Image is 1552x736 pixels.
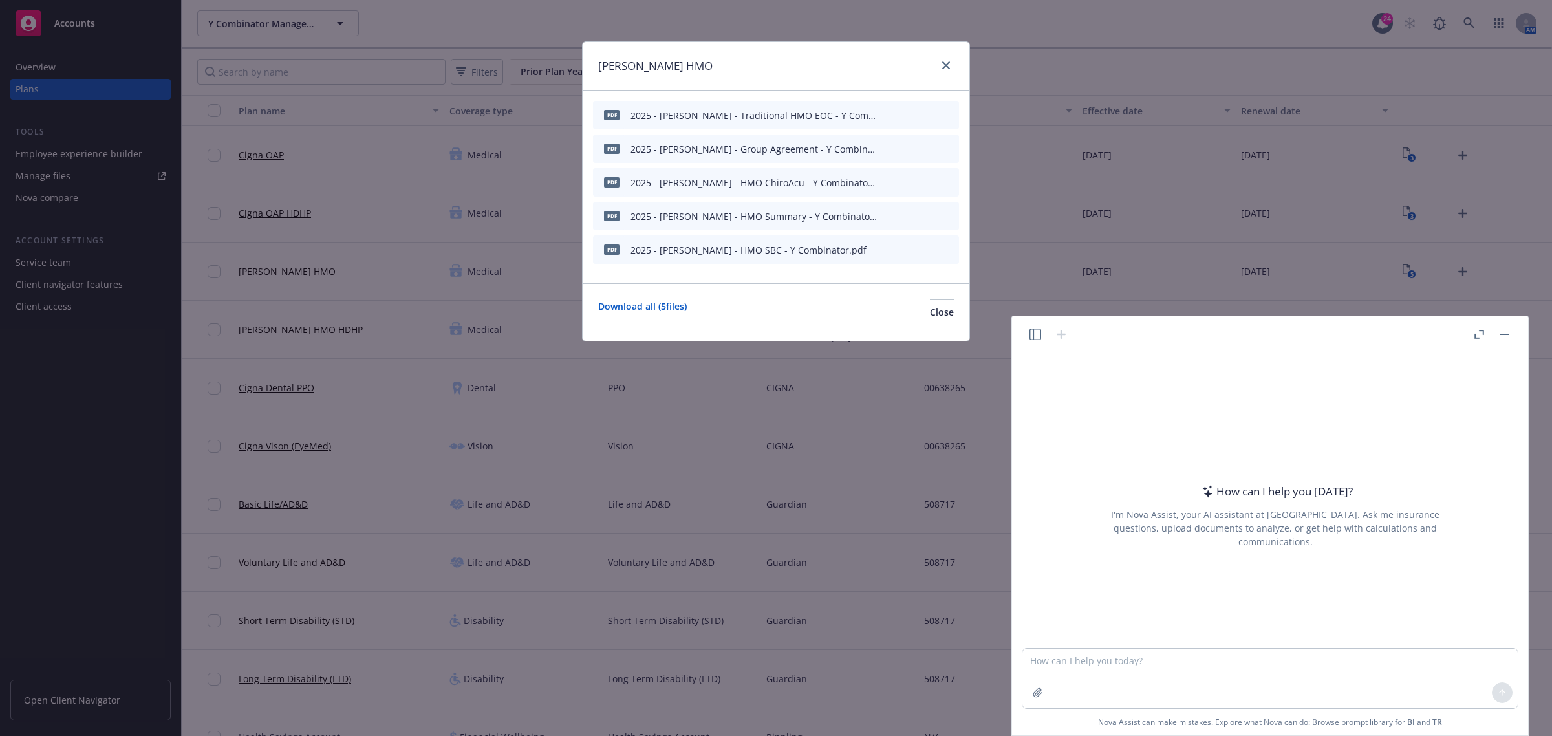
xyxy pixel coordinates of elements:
a: close [938,58,954,73]
a: BI [1407,717,1415,728]
div: 2025 - [PERSON_NAME] - HMO ChiroAcu - Y Combinator.pdf [630,176,878,189]
h1: [PERSON_NAME] HMO [598,58,713,74]
button: archive file [943,142,954,156]
button: preview file [921,176,933,189]
a: TR [1432,717,1442,728]
button: Close [930,299,954,325]
button: archive file [943,210,954,223]
span: pdf [604,110,620,120]
div: I'm Nova Assist, your AI assistant at [GEOGRAPHIC_DATA]. Ask me insurance questions, upload docum... [1094,508,1457,548]
button: archive file [943,176,954,189]
span: Close [930,306,954,318]
span: pdf [604,211,620,221]
button: download file [901,142,911,156]
span: Nova Assist can make mistakes. Explore what Nova can do: Browse prompt library for and [1098,709,1442,735]
button: preview file [921,243,933,257]
div: 2025 - [PERSON_NAME] - HMO SBC - Y Combinator.pdf [630,243,867,257]
button: download file [901,210,911,223]
button: download file [901,109,911,122]
div: 2025 - [PERSON_NAME] - HMO Summary - Y Combinator.pdf [630,210,878,223]
div: How can I help you [DATE]? [1198,483,1353,500]
div: 2025 - [PERSON_NAME] - Traditional HMO EOC - Y Combinator.pdf [630,109,878,122]
button: download file [901,176,911,189]
button: preview file [921,109,933,122]
button: download file [901,243,911,257]
div: 2025 - [PERSON_NAME] - Group Agreement - Y Combinator.pdf [630,142,878,156]
span: pdf [604,177,620,187]
button: preview file [921,142,933,156]
button: archive file [943,243,954,257]
button: archive file [943,109,954,122]
span: pdf [604,244,620,254]
button: preview file [921,210,933,223]
span: pdf [604,144,620,153]
a: Download all ( 5 files) [598,299,687,325]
